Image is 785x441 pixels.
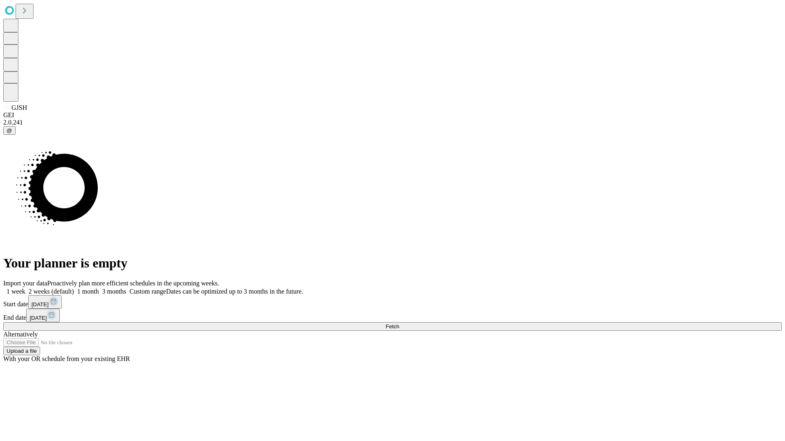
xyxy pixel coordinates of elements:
span: Import your data [3,280,47,287]
button: @ [3,126,16,135]
span: 1 week [7,288,25,295]
span: @ [7,127,12,134]
div: End date [3,309,782,322]
div: GEI [3,111,782,119]
span: Custom range [130,288,166,295]
div: 2.0.241 [3,119,782,126]
span: 3 months [102,288,126,295]
span: [DATE] [29,315,47,321]
span: With your OR schedule from your existing EHR [3,355,130,362]
span: GJSH [11,104,27,111]
span: 2 weeks (default) [29,288,74,295]
button: Upload a file [3,347,40,355]
div: Start date [3,295,782,309]
button: Fetch [3,322,782,331]
span: 1 month [77,288,99,295]
h1: Your planner is empty [3,256,782,271]
span: Dates can be optimized up to 3 months in the future. [166,288,303,295]
button: [DATE] [28,295,62,309]
button: [DATE] [26,309,60,322]
span: Alternatively [3,331,38,338]
span: Fetch [386,323,399,330]
span: [DATE] [31,301,49,307]
span: Proactively plan more efficient schedules in the upcoming weeks. [47,280,219,287]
